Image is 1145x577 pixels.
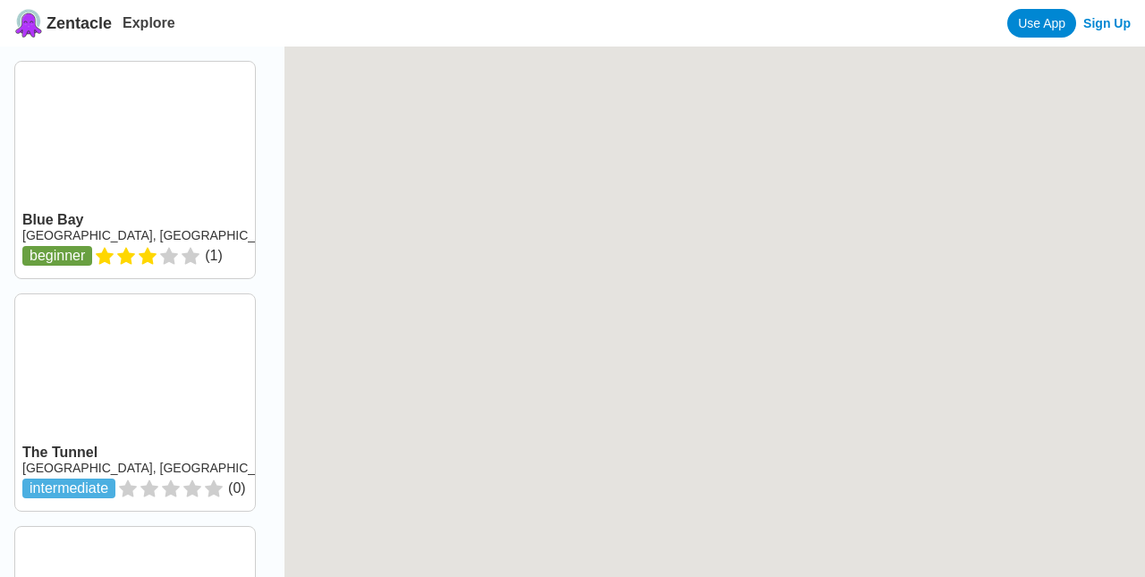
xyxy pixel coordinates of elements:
[1007,9,1076,38] a: Use App
[123,15,175,30] a: Explore
[1083,16,1131,30] a: Sign Up
[14,9,112,38] a: Zentacle logoZentacle
[14,9,43,38] img: Zentacle logo
[47,14,112,33] span: Zentacle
